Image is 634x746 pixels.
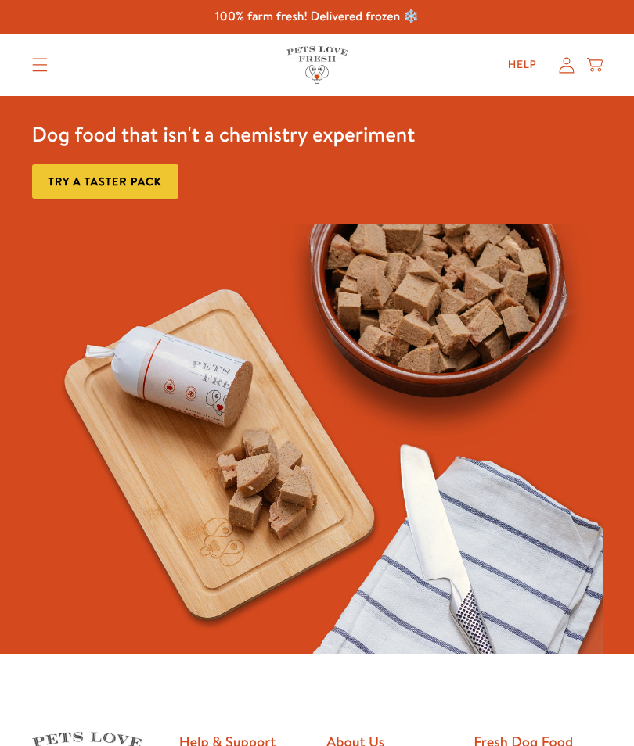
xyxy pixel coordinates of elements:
[32,164,178,199] a: Try a taster pack
[20,45,60,84] summary: Translation missing: en.sections.header.menu
[286,46,348,83] img: Pets Love Fresh
[32,121,416,148] h3: Dog food that isn't a chemistry experiment
[32,224,603,654] img: Fussy
[495,49,549,81] a: Help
